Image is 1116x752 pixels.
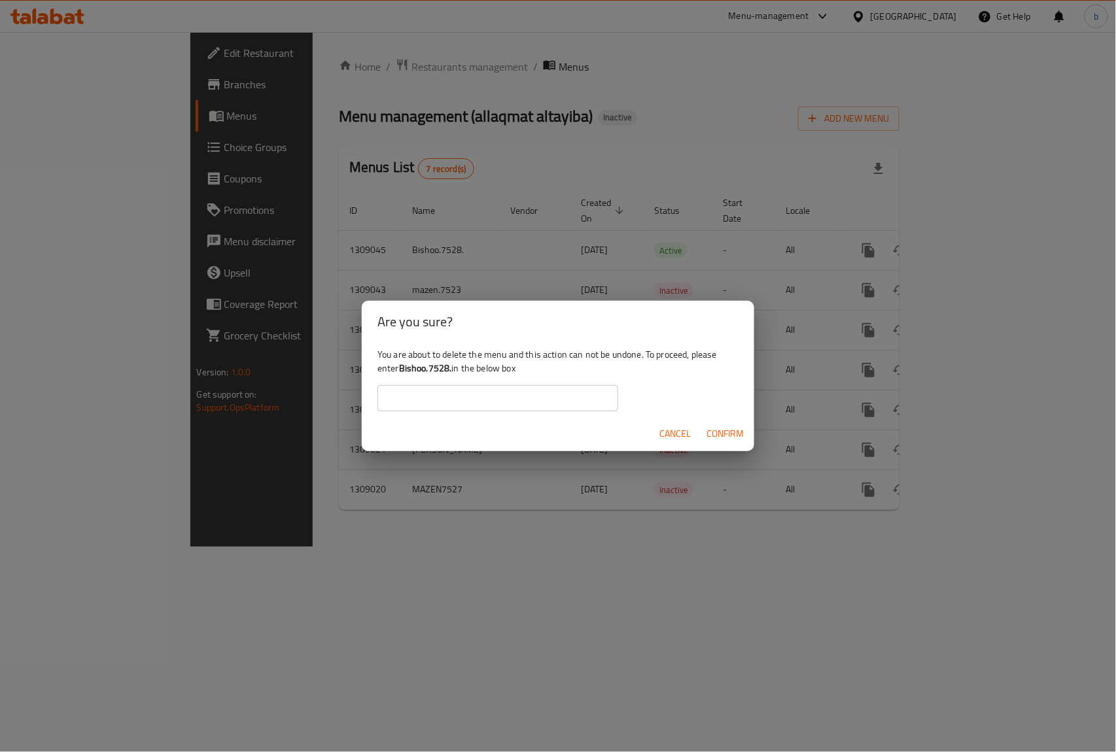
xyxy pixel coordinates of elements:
[377,311,739,332] h2: Are you sure?
[701,422,749,446] button: Confirm
[362,343,754,416] div: You are about to delete the menu and this action can not be undone. To proceed, please enter in t...
[399,360,452,377] b: Bishoo.7528.
[706,426,744,442] span: Confirm
[654,422,696,446] button: Cancel
[659,426,691,442] span: Cancel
